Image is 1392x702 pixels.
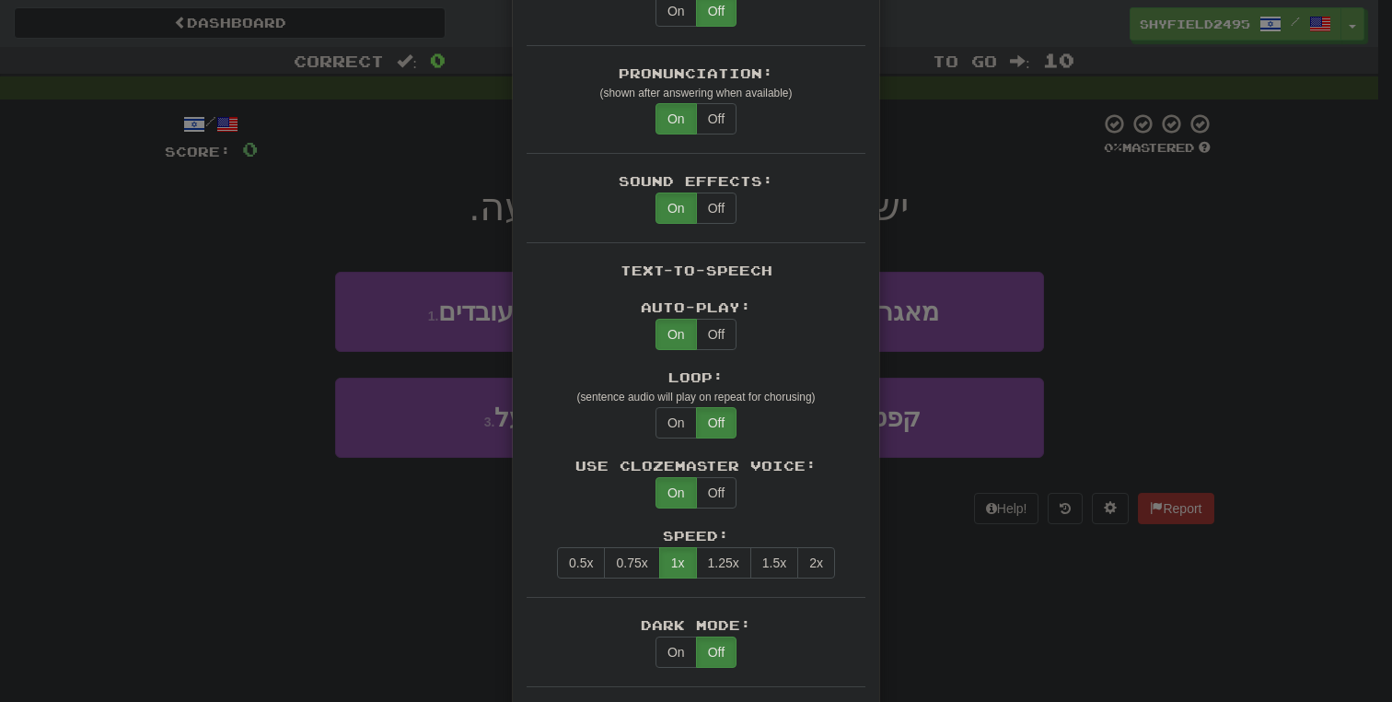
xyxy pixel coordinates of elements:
div: Text-to-speech looping [655,407,737,439]
div: Auto-Play: [527,298,865,317]
div: Sound Effects: [527,172,865,191]
button: On [655,407,697,439]
small: (sentence audio will play on repeat for chorusing) [576,391,815,404]
div: Pronunciation: [527,64,865,83]
button: 0.75x [604,547,659,579]
button: 2x [797,547,835,579]
button: Off [696,637,737,668]
div: Use Clozemaster Voice: [527,457,865,475]
button: Off [696,407,737,439]
button: On [655,103,697,135]
button: Off [696,193,737,224]
button: On [655,477,697,509]
button: Off [696,103,737,135]
button: Off [696,477,737,509]
button: 1.5x [750,547,798,579]
button: 1.25x [696,547,751,579]
div: Dark Mode: [527,616,865,635]
div: Text-to-speech auto-play [655,319,737,350]
button: On [655,193,697,224]
button: 1x [659,547,697,579]
div: Use Clozemaster text-to-speech [655,477,737,509]
div: Text-to-Speech [527,262,865,280]
small: (shown after answering when available) [600,87,793,99]
div: Loop: [527,369,865,387]
div: Text-to-speech speed [557,547,835,579]
div: Speed: [527,527,865,545]
button: On [655,319,697,350]
button: 0.5x [557,547,605,579]
button: On [655,637,697,668]
button: Off [696,319,737,350]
